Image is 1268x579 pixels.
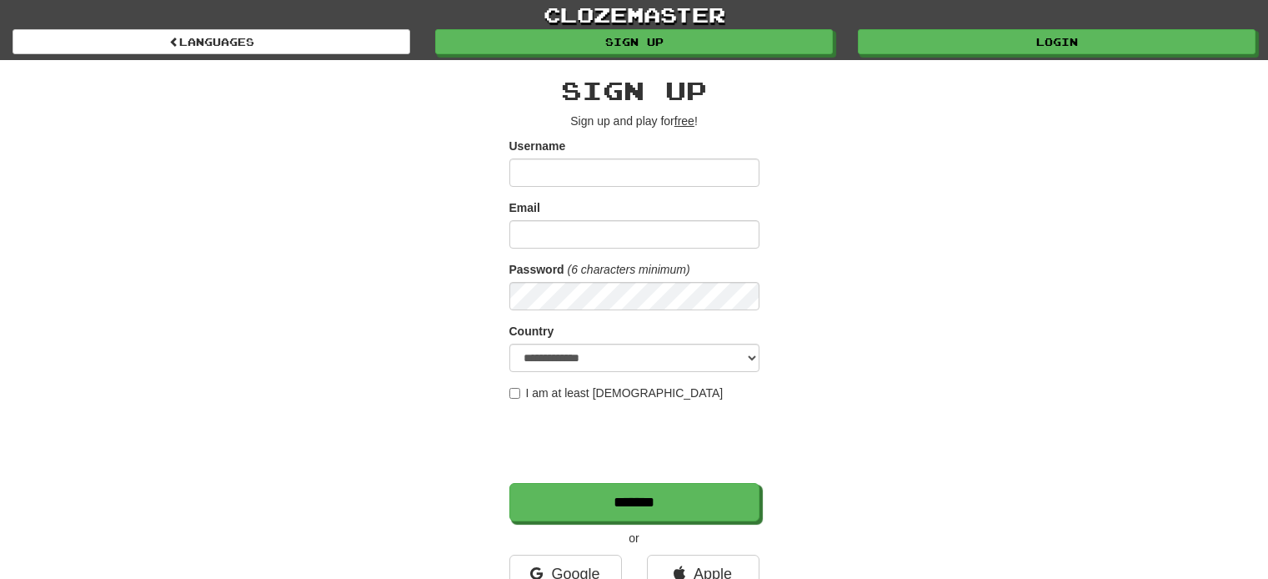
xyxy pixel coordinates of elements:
[509,199,540,216] label: Email
[509,385,724,401] label: I am at least [DEMOGRAPHIC_DATA]
[435,29,833,54] a: Sign up
[509,530,759,546] p: or
[509,113,759,129] p: Sign up and play for !
[509,261,564,278] label: Password
[509,410,763,475] iframe: reCAPTCHA
[674,114,694,128] u: free
[509,77,759,104] h2: Sign up
[13,29,410,54] a: Languages
[858,29,1255,54] a: Login
[509,138,566,154] label: Username
[509,388,520,399] input: I am at least [DEMOGRAPHIC_DATA]
[509,323,554,340] label: Country
[568,263,690,276] em: (6 characters minimum)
